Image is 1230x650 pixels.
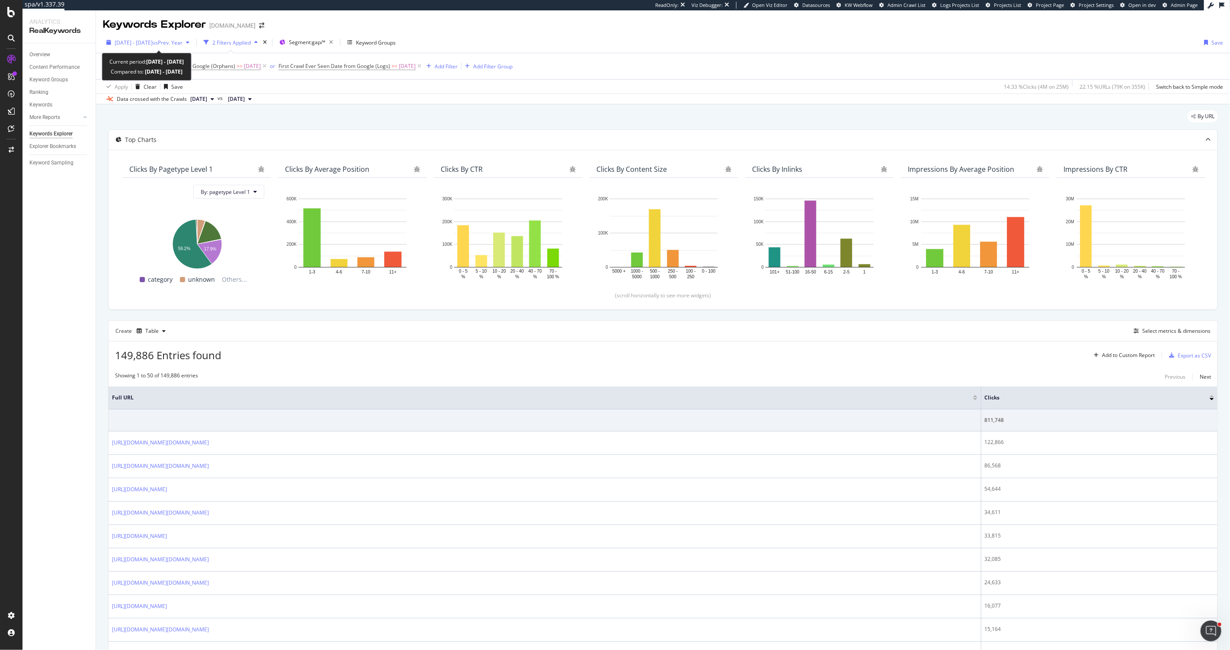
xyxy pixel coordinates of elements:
span: 2025 Sep. 3rd [190,95,207,103]
div: A chart. [129,215,264,270]
div: Table [145,328,159,334]
text: 1 [863,270,866,275]
span: 2024 Aug. 28th [228,95,245,103]
div: Content Performance [29,63,80,72]
div: Save [171,83,183,90]
text: 5M [913,242,919,247]
div: Impressions By CTR [1063,165,1127,174]
text: % [1084,274,1088,279]
a: KW Webflow [836,2,873,9]
div: Keywords Explorer [29,129,73,138]
span: KW Webflow [845,2,873,8]
text: 0 - 100 [702,269,716,274]
text: 300K [442,196,453,201]
text: 101+ [770,270,780,275]
text: 7-10 [362,270,370,275]
div: RealKeywords [29,26,89,36]
div: Data crossed with the Crawls [117,95,187,103]
span: Admin Crawl List [887,2,926,8]
div: 14.33 % Clicks ( 4M on 25M ) [1004,83,1069,90]
svg: A chart. [908,194,1043,280]
text: 100 - [686,269,696,274]
div: arrow-right-arrow-left [259,23,264,29]
text: 10 - 20 [493,269,506,274]
text: % [461,274,465,279]
a: Open in dev [1120,2,1156,9]
span: Datasources [802,2,830,8]
div: bug [258,166,264,172]
div: 16,077 [985,602,1214,610]
a: Overview [29,50,90,59]
div: A chart. [596,194,731,280]
text: 1000 - [631,269,643,274]
div: Compared to: [111,67,183,77]
div: 811,748 [985,416,1214,424]
text: % [497,274,501,279]
span: [DATE] [244,60,261,72]
text: 1-3 [309,270,315,275]
button: Add Filter Group [461,61,512,71]
text: 2-5 [843,270,850,275]
a: [URL][DOMAIN_NAME][DOMAIN_NAME] [112,555,209,564]
a: Open Viz Editor [743,2,788,9]
text: % [533,274,537,279]
text: 7-10 [984,270,993,275]
span: Clicks [985,394,1197,402]
svg: A chart. [441,194,576,280]
text: 11+ [389,270,397,275]
span: unknown [189,274,215,285]
a: Keyword Groups [29,75,90,84]
text: 11+ [1012,270,1019,275]
text: 400K [287,219,297,224]
text: % [1156,274,1160,279]
text: 10M [1066,242,1074,247]
div: Top Charts [125,135,157,144]
span: Projects List [994,2,1021,8]
b: [DATE] - [DATE] [144,68,183,75]
button: [DATE] [224,94,255,104]
div: 2 Filters Applied [212,39,251,46]
div: [DOMAIN_NAME] [209,21,256,30]
text: 4-6 [959,270,965,275]
div: Switch back to Simple mode [1156,83,1223,90]
text: 20 - 40 [510,269,524,274]
text: 20 - 40 [1133,269,1147,274]
button: Switch back to Simple mode [1153,80,1223,93]
div: (scroll horizontally to see more widgets) [119,292,1207,299]
text: 5000 + [612,269,626,274]
a: Keywords [29,100,90,109]
div: Current period: [109,57,184,67]
div: bug [1037,166,1043,172]
div: Save [1211,39,1223,46]
div: legacy label [1188,110,1218,122]
div: Overview [29,50,50,59]
text: % [1120,274,1124,279]
span: Logs Projects List [940,2,979,8]
div: 33,815 [985,532,1214,540]
div: 24,633 [985,579,1214,586]
button: Next [1200,372,1211,382]
text: 10M [910,219,919,224]
text: 40 - 70 [1151,269,1165,274]
div: Explorer Bookmarks [29,142,76,151]
button: Add to Custom Report [1090,348,1155,362]
div: bug [414,166,420,172]
div: Keywords Explorer [103,17,206,32]
a: [URL][DOMAIN_NAME][DOMAIN_NAME] [112,508,209,517]
button: Save [160,80,183,93]
div: A chart. [1063,194,1198,280]
div: 54,644 [985,485,1214,493]
span: [DATE] - [DATE] [115,39,153,46]
button: Segment:gap/* [276,35,336,49]
text: 10 - 20 [1115,269,1129,274]
div: Add to Custom Report [1102,353,1155,358]
text: 500 [669,274,676,279]
text: 0 [1072,265,1074,270]
text: 200K [598,196,609,201]
a: [URL][DOMAIN_NAME][DOMAIN_NAME] [112,462,209,470]
text: 0 [605,265,608,270]
a: More Reports [29,113,81,122]
div: Previous [1165,373,1185,380]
